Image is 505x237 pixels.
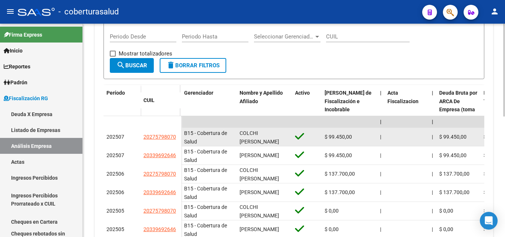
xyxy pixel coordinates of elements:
span: 202507 [106,134,124,140]
span: $ 137.700,00 [325,189,355,195]
datatable-header-cell: Acta Fiscalizacion [384,85,429,135]
span: | [432,226,433,232]
span: $ 99.450,00 [325,152,352,158]
span: Buscar [116,62,147,69]
span: [PERSON_NAME] de Fiscalización e Incobrable [325,90,372,113]
mat-icon: search [116,61,125,70]
span: | [432,152,433,158]
mat-icon: menu [6,7,15,16]
span: 202506 [106,171,124,177]
span: 202507 [106,152,124,158]
mat-icon: person [490,7,499,16]
span: $ 99.450,00 [325,134,352,140]
span: $ 0,00 [484,208,498,214]
div: Open Intercom Messenger [480,212,498,230]
span: | [432,134,433,140]
button: Borrar Filtros [160,58,226,73]
span: 20275798070 [143,208,176,214]
datatable-header-cell: Nombre y Apellido Afiliado [237,85,292,135]
span: Gerenciador [184,90,213,96]
span: COLCHI [PERSON_NAME] [240,130,279,145]
span: B15 - Cobertura de Salud [184,130,227,145]
span: 20339692646 [143,189,176,195]
span: 20275798070 [143,171,176,177]
span: Nombre y Apellido Afiliado [240,90,283,104]
span: | [432,189,433,195]
span: | [380,189,381,195]
span: | [432,90,433,96]
datatable-header-cell: Activo [292,85,322,135]
span: [PERSON_NAME] [240,152,279,158]
span: Seleccionar Gerenciador [254,33,314,40]
span: 202505 [106,208,124,214]
span: B15 - Cobertura de Salud [184,204,227,219]
datatable-header-cell: Deuda Bruta Neto de Fiscalización e Incobrable [322,85,377,135]
span: $ 137.700,00 [439,189,470,195]
span: Activo [295,90,310,96]
span: B15 - Cobertura de Salud [184,167,227,182]
button: Buscar [110,58,154,73]
span: | [432,171,433,177]
span: Firma Express [4,31,42,39]
span: Borrar Filtros [166,62,220,69]
span: - coberturasalud [58,4,119,20]
span: 20339692646 [143,152,176,158]
span: | [432,119,433,125]
span: Acta Fiscalizacion [387,90,418,104]
span: Mostrar totalizadores [119,49,172,58]
span: | [380,134,381,140]
span: Inicio [4,47,23,55]
span: [PERSON_NAME] [240,226,279,232]
span: Deuda Bruta por ARCA De Empresa (toma en cuenta todos los afiliados) [439,90,477,129]
span: $ 0,00 [325,208,339,214]
span: Fiscalización RG [4,94,48,102]
span: 202506 [106,189,124,195]
span: $ 99.450,00 [439,152,467,158]
span: 20275798070 [143,134,176,140]
span: | [380,226,381,232]
span: | [380,208,381,214]
datatable-header-cell: Deuda Bruta por ARCA De Empresa (toma en cuenta todos los afiliados) [436,85,481,135]
span: $ 0,00 [439,208,453,214]
span: | [432,208,433,214]
span: COLCHI [PERSON_NAME] [240,167,279,182]
datatable-header-cell: | [429,85,436,135]
span: B15 - Cobertura de Salud [184,186,227,200]
span: Reportes [4,62,30,71]
datatable-header-cell: Gerenciador [181,85,237,135]
span: 20339692646 [143,226,176,232]
span: | [380,90,382,96]
span: $ 0,00 [439,226,453,232]
span: $ 0,00 [484,226,498,232]
span: B15 - Cobertura de Salud [184,223,227,237]
span: Padrón [4,78,27,87]
span: COLCHI [PERSON_NAME] [240,204,279,219]
span: CUIL [143,97,155,103]
datatable-header-cell: CUIL [140,92,181,108]
span: B15 - Cobertura de Salud [184,149,227,163]
datatable-header-cell: | [377,85,384,135]
mat-icon: delete [166,61,175,70]
span: $ 137.700,00 [439,171,470,177]
span: | [380,171,381,177]
span: $ 0,00 [325,226,339,232]
span: | [380,119,382,125]
span: 202505 [106,226,124,232]
span: | [380,152,381,158]
span: Período [106,90,125,96]
span: $ 99.450,00 [439,134,467,140]
datatable-header-cell: Período [104,85,140,116]
span: $ 137.700,00 [325,171,355,177]
span: [PERSON_NAME] [240,189,279,195]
